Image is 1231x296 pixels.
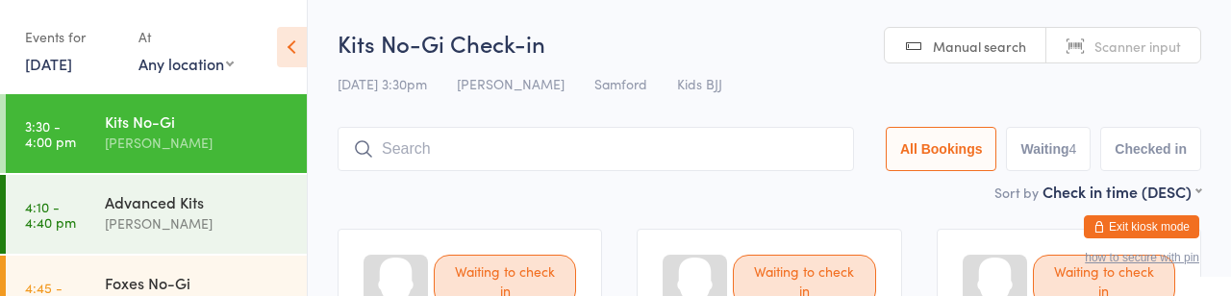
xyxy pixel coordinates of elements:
[105,132,290,154] div: [PERSON_NAME]
[1084,215,1199,238] button: Exit kiosk mode
[338,27,1201,59] h2: Kits No-Gi Check-in
[25,21,119,53] div: Events for
[6,175,307,254] a: 4:10 -4:40 pmAdvanced Kits[PERSON_NAME]
[138,21,234,53] div: At
[338,127,854,171] input: Search
[886,127,997,171] button: All Bookings
[1094,37,1181,56] span: Scanner input
[1006,127,1091,171] button: Waiting4
[1085,251,1199,264] button: how to secure with pin
[105,111,290,132] div: Kits No-Gi
[25,118,76,149] time: 3:30 - 4:00 pm
[6,94,307,173] a: 3:30 -4:00 pmKits No-Gi[PERSON_NAME]
[25,53,72,74] a: [DATE]
[994,183,1039,202] label: Sort by
[1069,141,1077,157] div: 4
[933,37,1026,56] span: Manual search
[1043,181,1201,202] div: Check in time (DESC)
[677,74,722,93] span: Kids BJJ
[338,74,427,93] span: [DATE] 3:30pm
[1100,127,1201,171] button: Checked in
[457,74,565,93] span: [PERSON_NAME]
[105,191,290,212] div: Advanced Kits
[138,53,234,74] div: Any location
[105,212,290,234] div: [PERSON_NAME]
[105,272,290,293] div: Foxes No-Gi
[25,199,76,230] time: 4:10 - 4:40 pm
[594,74,647,93] span: Samford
